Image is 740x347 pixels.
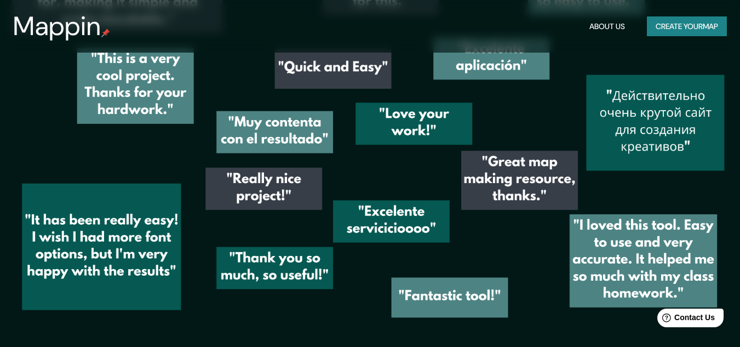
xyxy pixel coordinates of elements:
button: About Us [585,16,629,37]
img: mappin-pin [101,29,110,37]
button: Create yourmap [647,16,727,37]
h3: Mappin [13,11,101,42]
iframe: Help widget launcher [643,304,728,335]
